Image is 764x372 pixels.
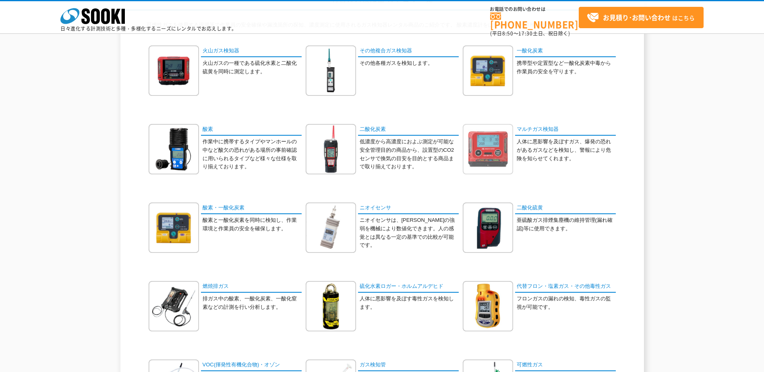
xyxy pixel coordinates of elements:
a: マルチガス検知器 [515,124,616,136]
strong: お見積り･お問い合わせ [603,12,671,22]
a: 火山ガス検知器 [201,45,302,57]
a: 酸素 [201,124,302,136]
a: お見積り･お問い合わせはこちら [579,7,704,28]
a: 硫化水素ロガー・ホルムアルデヒド [358,281,459,293]
a: 酸素・一酸化炭素 [201,203,302,214]
img: 酸素・一酸化炭素 [149,203,199,253]
p: 日々進化する計測技術と多種・多様化するニーズにレンタルでお応えします。 [60,26,237,31]
p: 火山ガスの一種である硫化水素と二酸化硫黄を同時に測定します。 [203,59,302,76]
a: その他複合ガス検知器 [358,45,459,57]
a: 燃焼排ガス [201,281,302,293]
p: 酸素と一酸化炭素を同時に検知し、作業環境と作業員の安全を確保します。 [203,216,302,233]
img: 硫化水素ロガー・ホルムアルデヒド [306,281,356,331]
img: 酸素 [149,124,199,174]
a: 代替フロン・塩素ガス・その他毒性ガス [515,281,616,293]
span: はこちら [587,12,695,24]
img: マルチガス検知器 [463,124,513,174]
a: ガス検知管 [358,360,459,371]
p: 携帯型や定置型など一酸化炭素中毒から作業員の安全を守ります。 [517,59,616,76]
p: その他各種ガスを検知します。 [360,59,459,68]
p: 人体に悪影響を及ぼす毒性ガスを検知します。 [360,295,459,312]
img: ニオイセンサ [306,203,356,253]
p: 低濃度から高濃度におよぶ測定が可能な安全管理目的の商品から、設置型のCO2センサで換気の目安を目的とする商品まで取り揃えております。 [360,138,459,171]
p: 亜硫酸ガス排煙集塵機の維持管理(漏れ確認)等に使用できます。 [517,216,616,233]
a: 一酸化炭素 [515,45,616,57]
p: 排ガス中の酸素、一酸化炭素、一酸化窒素などの計測を行い分析します。 [203,295,302,312]
a: VOC(揮発性有機化合物)・オゾン [201,360,302,371]
img: 二酸化炭素 [306,124,356,174]
p: 作業中に携帯するタイプやマンホールの中など酸欠の恐れがある場所の事前確認に用いられるタイプなど様々な仕様を取り揃えております。 [203,138,302,171]
span: お電話でのお問い合わせは [490,7,579,12]
p: 人体に悪影響を及ぼすガス、爆発の恐れがあるガスなどを検知し、警報により危険を知らせてくれます。 [517,138,616,163]
p: ニオイセンサは、[PERSON_NAME]の強弱を機械により数値化できます。人の感覚とは異なる一定の基準での比較が可能です。 [360,216,459,250]
img: 代替フロン・塩素ガス・その他毒性ガス [463,281,513,331]
span: (平日 ～ 土日、祝日除く) [490,30,570,37]
img: 燃焼排ガス [149,281,199,331]
p: フロンガスの漏れの検知、毒性ガスの監視が可能です。 [517,295,616,312]
a: [PHONE_NUMBER] [490,12,579,29]
a: 二酸化炭素 [358,124,459,136]
a: 可燃性ガス [515,360,616,371]
img: その他複合ガス検知器 [306,45,356,96]
img: 一酸化炭素 [463,45,513,96]
img: 二酸化硫黄 [463,203,513,253]
img: 火山ガス検知器 [149,45,199,96]
span: 17:30 [518,30,533,37]
a: ニオイセンサ [358,203,459,214]
span: 8:50 [502,30,513,37]
a: 二酸化硫黄 [515,203,616,214]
